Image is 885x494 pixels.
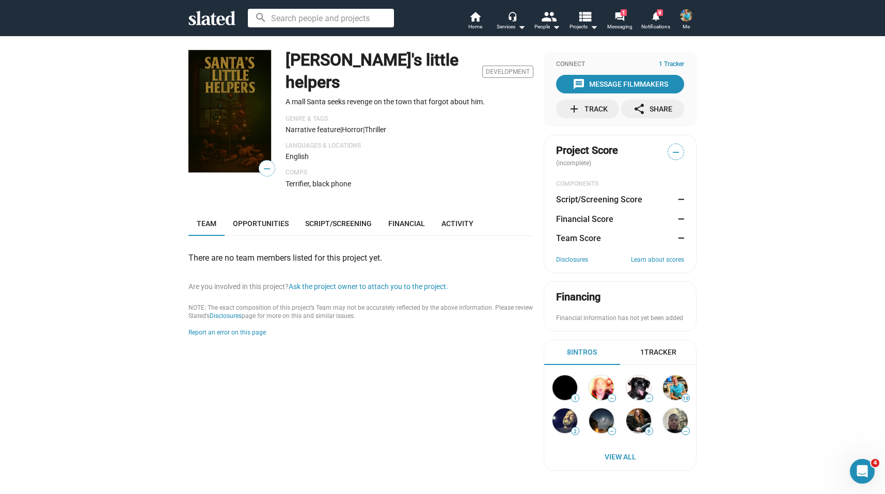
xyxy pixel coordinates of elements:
[342,125,363,134] span: Horror
[259,162,275,176] span: —
[871,459,879,467] span: 4
[556,100,619,118] button: Track
[589,375,614,400] img: Tom Miller
[297,211,380,236] a: Script/Screening
[608,395,615,401] span: —
[482,66,533,78] span: Development
[188,304,533,321] div: NOTE: The exact composition of this project’s Team may not be accurately reflected by the above i...
[556,144,618,157] span: Project Score
[573,75,668,93] div: Message Filmmakers
[682,395,689,402] span: 19
[541,9,556,24] mat-icon: people
[340,125,342,134] span: |
[589,408,614,433] img: Johnny Rucker
[441,219,473,228] span: Activity
[286,115,533,123] p: Genre & Tags
[546,448,694,466] a: View All
[572,428,579,435] span: 2
[365,125,386,134] span: Thriller
[556,256,588,264] a: Disclosures
[188,329,266,337] button: Report an error on this page
[588,21,600,33] mat-icon: arrow_drop_down
[556,180,684,188] div: COMPONENTS
[683,21,690,33] span: Me
[567,347,597,357] div: 8 Intros
[493,10,529,33] button: Services
[286,97,533,107] p: A mall Santa seeks revenge on the town that forgot about him.
[388,219,425,228] span: Financial
[621,9,627,16] span: 1
[555,448,686,466] span: View All
[659,60,684,69] span: 1 Tracker
[197,219,216,228] span: Team
[225,211,297,236] a: Opportunities
[602,10,638,33] a: 1Messaging
[641,21,670,33] span: Notifications
[188,282,533,292] div: Are you involved in this project?
[651,11,660,21] mat-icon: notifications
[556,214,613,225] dt: Financial Score
[188,252,533,263] div: There are no team members listed for this project yet.
[577,9,592,24] mat-icon: view_list
[556,314,684,323] div: Financial information has not yet been added
[305,219,372,228] span: Script/Screening
[556,60,684,69] div: Connect
[286,125,340,134] span: Narrative feature
[515,21,528,33] mat-icon: arrow_drop_down
[248,9,394,27] input: Search people and projects
[550,21,562,33] mat-icon: arrow_drop_down
[556,290,600,304] div: Financing
[556,160,593,167] span: (incomplete)
[680,9,692,22] img: Matt Kugelman
[552,375,577,400] img: Jessica Frew
[626,375,651,400] img: Sharon Bruneau
[633,103,645,115] mat-icon: share
[640,347,676,357] div: 1 Tracker
[657,9,663,16] span: 9
[286,142,533,150] p: Languages & Locations
[188,50,271,172] img: Santa's little helpers
[674,214,684,225] dd: —
[621,100,684,118] button: Share
[607,21,633,33] span: Messaging
[556,194,642,205] dt: Script/Screening Score
[433,211,482,236] a: Activity
[286,179,533,189] p: Terrifier, black phone
[645,428,653,435] span: 9
[552,408,577,433] img: T. Gordon Stanley
[663,408,688,433] img: Stevon Samm
[570,21,598,33] span: Projects
[674,7,699,34] button: Matt KugelmanMe
[568,103,580,115] mat-icon: add
[568,100,608,118] div: Track
[682,428,689,434] span: —
[674,194,684,205] dd: —
[457,10,493,33] a: Home
[556,233,601,244] dt: Team Score
[668,146,684,159] span: —
[497,21,526,33] div: Services
[468,21,482,33] span: Home
[188,211,225,236] a: Team
[534,21,560,33] div: People
[469,10,481,23] mat-icon: home
[286,152,309,161] span: English
[529,10,565,33] button: People
[380,211,433,236] a: Financial
[614,11,624,21] mat-icon: forum
[233,219,289,228] span: Opportunities
[573,78,585,90] mat-icon: message
[633,100,672,118] div: Share
[631,256,684,264] a: Learn about scores
[638,10,674,33] a: 9Notifications
[674,233,684,244] dd: —
[508,11,517,21] mat-icon: headset_mic
[663,375,688,400] img: Matt Kugelman
[645,395,653,401] span: —
[572,395,579,402] span: 1
[556,75,684,93] button: Message Filmmakers
[608,428,615,434] span: —
[565,10,602,33] button: Projects
[210,312,242,320] a: Disclosures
